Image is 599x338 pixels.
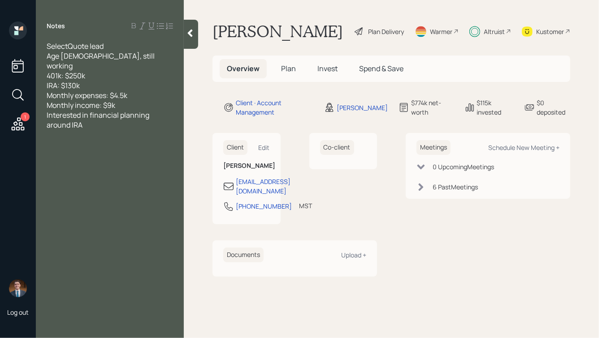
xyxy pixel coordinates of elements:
div: 6 Past Meeting s [433,182,478,192]
h6: Client [223,140,247,155]
span: SelectQuote lead Age [DEMOGRAPHIC_DATA], still working 401k: $250k IRA: $130k Monthly expenses: $... [47,41,156,130]
span: Invest [317,64,338,73]
span: Plan [281,64,296,73]
div: 0 Upcoming Meeting s [433,162,494,171]
h6: Meetings [417,140,451,155]
div: $774k net-worth [411,98,453,117]
div: MST [299,201,312,210]
h6: Co-client [320,140,354,155]
div: [EMAIL_ADDRESS][DOMAIN_NAME] [236,177,291,196]
div: Kustomer [536,27,564,36]
div: Schedule New Meeting + [488,143,560,152]
div: Upload + [341,251,366,259]
div: [PHONE_NUMBER] [236,201,292,211]
div: Warmer [430,27,452,36]
h6: Documents [223,248,264,262]
div: Plan Delivery [368,27,404,36]
div: [PERSON_NAME] [337,103,388,112]
div: 1 [21,112,30,121]
img: hunter_neumayer.jpg [9,279,27,297]
label: Notes [47,21,65,30]
h6: [PERSON_NAME] [223,162,270,170]
div: Edit [259,143,270,152]
span: Spend & Save [359,64,404,73]
div: $115k invested [477,98,513,117]
h1: [PERSON_NAME] [213,21,343,41]
div: Log out [7,308,29,317]
span: Overview [227,64,260,73]
div: Altruist [484,27,505,36]
div: Client · Account Management [236,98,313,117]
div: $0 deposited [537,98,570,117]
